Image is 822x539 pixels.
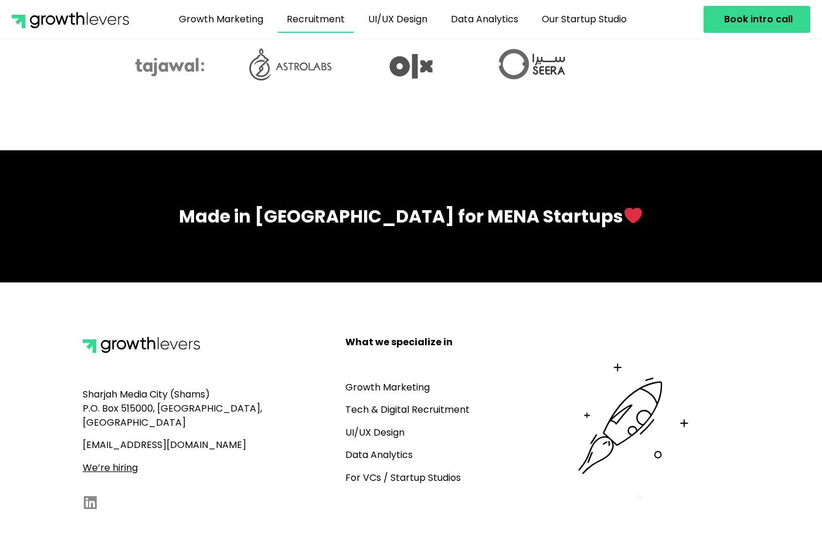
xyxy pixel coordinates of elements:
a: Recruitment [278,6,354,33]
a: Our Startup Studio [533,6,636,33]
a: We’re hiring [83,461,138,474]
nav: Menu [131,6,674,33]
a: Tech & Digital Recruitment [345,403,470,416]
a: Growth Marketing [345,380,430,394]
b: What we specialize in [345,335,453,349]
a: UI/UX Design [359,6,436,33]
span: [EMAIL_ADDRESS][DOMAIN_NAME] [83,438,246,452]
a: For VCs / Startup Studios [345,471,461,484]
a: Data Analytics [442,6,527,33]
div: Made in [GEOGRAPHIC_DATA] for MENA Startups [83,203,739,230]
img: ❤️ [624,207,642,224]
span: Book intro call [724,15,793,24]
a: UI/UX Design [345,426,405,439]
a: Data Analytics [345,448,413,461]
span: Sharjah Media City (Shams) P.O. Box 515000, [GEOGRAPHIC_DATA], [GEOGRAPHIC_DATA] [83,388,262,429]
a: Book intro call [704,6,810,33]
a: Growth Marketing [170,6,272,33]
